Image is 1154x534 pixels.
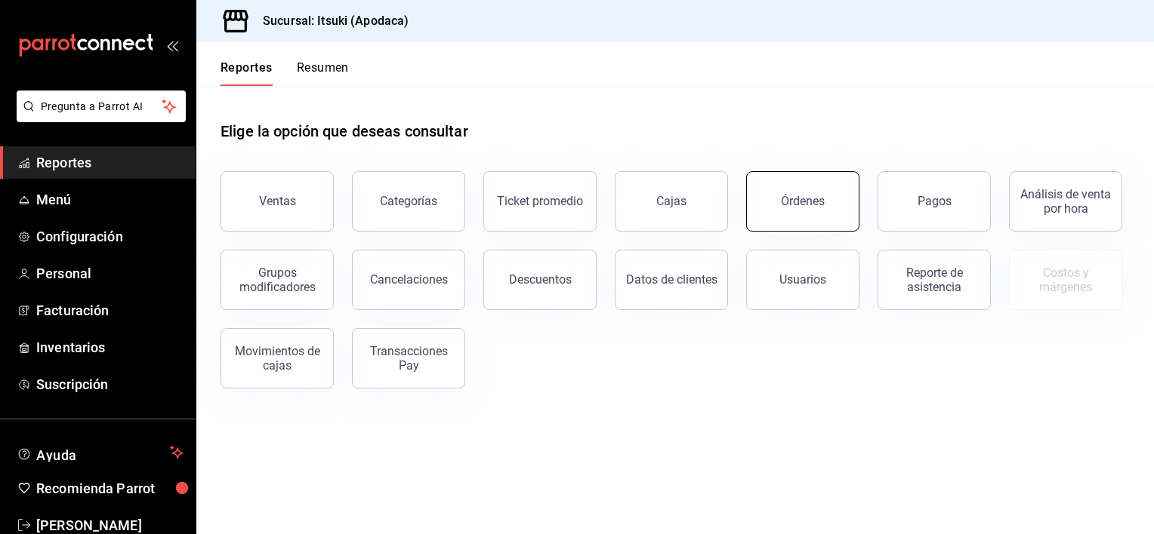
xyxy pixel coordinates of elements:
[36,302,109,318] font: Facturación
[259,194,296,208] div: Ventas
[36,376,108,392] font: Suscripción
[17,91,186,122] button: Pregunta a Parrot AI
[230,265,324,294] div: Grupos modificadores
[36,339,105,355] font: Inventarios
[626,272,717,287] div: Datos de clientes
[746,171,859,232] button: Órdenes
[352,171,465,232] button: Categorías
[878,250,991,310] button: Reporte de asistencia
[352,250,465,310] button: Cancelaciones
[251,12,409,30] h3: Sucursal: Itsuki (Apodaca)
[370,272,448,287] div: Cancelaciones
[483,171,597,232] button: Ticket promedio
[297,60,349,86] button: Resumen
[781,194,825,208] div: Órdenes
[221,250,334,310] button: Grupos modificadores
[615,250,728,310] button: Datos de clientes
[36,443,164,462] span: Ayuda
[36,517,142,533] font: [PERSON_NAME]
[1009,171,1122,232] button: Análisis de venta por hora
[1019,187,1112,216] div: Análisis de venta por hora
[166,39,178,51] button: open_drawer_menu
[221,60,273,75] font: Reportes
[36,265,91,281] font: Personal
[36,480,155,496] font: Recomienda Parrot
[887,265,981,294] div: Reporte de asistencia
[221,120,468,143] h1: Elige la opción que deseas consultar
[221,60,349,86] div: Pestañas de navegación
[497,194,583,208] div: Ticket promedio
[918,194,952,208] div: Pagos
[221,171,334,232] button: Ventas
[483,250,597,310] button: Descuentos
[746,250,859,310] button: Usuarios
[11,109,186,125] a: Pregunta a Parrot AI
[878,171,991,232] button: Pagos
[1009,250,1122,310] button: Contrata inventarios para ver este reporte
[362,344,455,373] div: Transacciones Pay
[656,192,687,210] div: Cajas
[380,194,437,208] div: Categorías
[36,155,91,170] font: Reportes
[1019,265,1112,294] div: Costos y márgenes
[36,192,72,207] font: Menú
[230,344,324,373] div: Movimientos de cajas
[41,99,162,115] span: Pregunta a Parrot AI
[779,272,826,287] div: Usuarios
[221,328,334,388] button: Movimientos de cajas
[509,272,572,287] div: Descuentos
[36,229,123,244] font: Configuración
[352,328,465,388] button: Transacciones Pay
[615,171,728,232] a: Cajas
